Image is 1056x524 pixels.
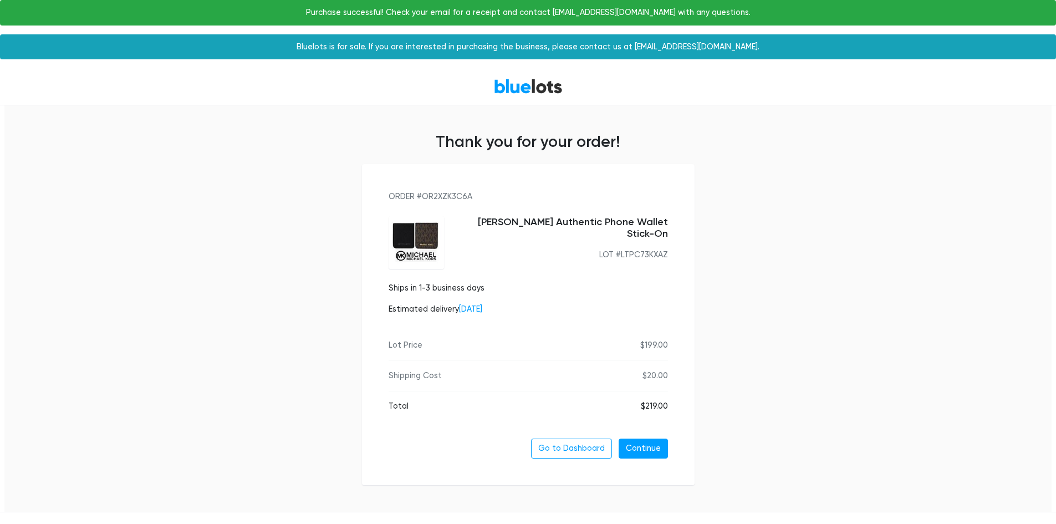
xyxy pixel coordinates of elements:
[453,249,668,261] div: LOT #LTPC73KXAZ
[531,439,612,459] a: Go to Dashboard
[389,191,668,203] div: ORDER #OR2XZK3C6A
[640,339,668,352] div: $199.00
[389,400,409,413] div: Total
[641,400,668,413] div: $219.00
[389,339,422,352] div: Lot Price
[389,370,442,382] div: Shipping Cost
[459,304,482,314] span: [DATE]
[619,439,668,459] a: Continue
[4,132,1052,151] h2: Thank you for your order!
[453,216,668,240] h5: [PERSON_NAME] Authentic Phone Wallet Stick-On
[389,216,444,269] img: b46097ef-9692-42aa-85fb-6abe9c07b905-1744912783.jpg
[389,282,484,294] p: Ships in 1-3 business days
[494,78,563,94] a: BlueLots
[642,370,668,382] div: $20.00
[389,303,484,316] p: Estimated delivery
